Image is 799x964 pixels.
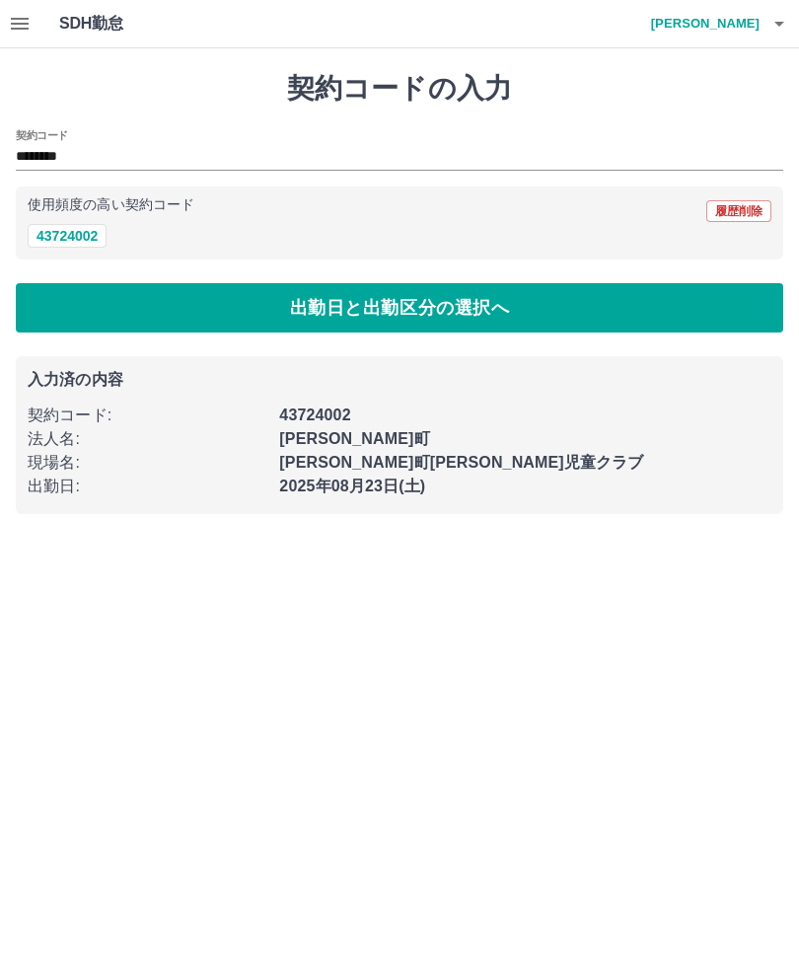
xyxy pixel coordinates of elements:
[279,430,429,447] b: [PERSON_NAME]町
[16,127,68,143] h2: 契約コード
[28,198,194,212] p: 使用頻度の高い契約コード
[28,372,771,388] p: 入力済の内容
[16,72,783,106] h1: 契約コードの入力
[28,475,267,498] p: 出勤日 :
[279,454,643,471] b: [PERSON_NAME]町[PERSON_NAME]児童クラブ
[279,478,425,494] b: 2025年08月23日(土)
[279,407,350,423] b: 43724002
[706,200,771,222] button: 履歴削除
[28,427,267,451] p: 法人名 :
[28,404,267,427] p: 契約コード :
[28,451,267,475] p: 現場名 :
[16,283,783,333] button: 出勤日と出勤区分の選択へ
[28,224,107,248] button: 43724002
